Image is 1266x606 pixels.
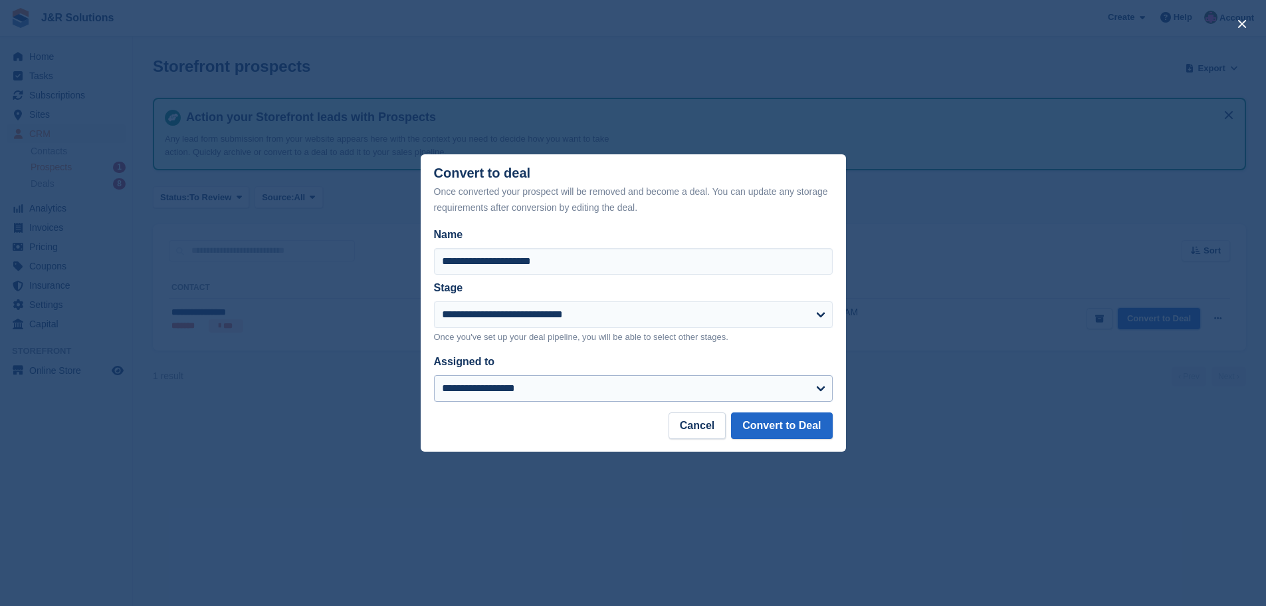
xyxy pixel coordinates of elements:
p: Once you've set up your deal pipeline, you will be able to select other stages. [434,331,833,344]
div: Convert to deal [434,166,833,216]
button: Convert to Deal [731,412,832,439]
label: Assigned to [434,356,495,367]
button: close [1231,13,1253,35]
label: Stage [434,282,463,293]
div: Once converted your prospect will be removed and become a deal. You can update any storage requir... [434,184,833,216]
label: Name [434,227,833,243]
button: Cancel [669,412,726,439]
